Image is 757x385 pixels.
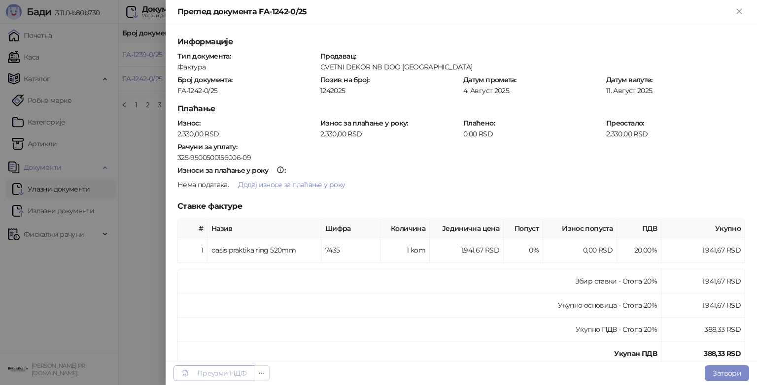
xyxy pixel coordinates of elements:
div: . [176,177,746,192]
strong: Преостало : [606,119,644,128]
td: 1.941,67 RSD [661,293,745,318]
td: Укупно ПДВ - Стопа 20% [178,318,661,342]
th: ПДВ [617,219,661,238]
div: 4. Август 2025. [462,86,603,95]
span: 20,00 % [634,246,657,255]
th: Износ попуста [543,219,617,238]
div: Фактура [176,63,317,71]
strong: Датум валуте : [606,75,653,84]
button: Додај износе за плаћање у року [230,177,353,192]
h5: Информације [177,36,745,48]
th: Укупно [661,219,745,238]
div: 11. Август 2025. [605,86,746,95]
span: Нема података [177,180,228,189]
strong: Број документа : [177,75,232,84]
div: 1242025 [320,86,459,95]
strong: Тип документа : [177,52,231,61]
h5: Плаћање [177,103,745,115]
strong: Продавац : [320,52,356,61]
th: Количина [380,219,430,238]
div: 0,00 RSD [462,129,603,138]
strong: 388,33 RSD [704,349,741,358]
td: 0,00 RSD [543,238,617,262]
button: Затвори [705,365,749,381]
div: 2.330,00 RSD [605,129,746,138]
th: Јединична цена [430,219,504,238]
a: Преузми ПДФ [173,365,254,381]
td: 1 [178,238,207,262]
td: 1.941,67 RSD [430,238,504,262]
div: 325-9500500156006-09 [177,153,745,162]
strong: Рачуни за уплату : [177,142,237,151]
div: 2.330,00 RSD [176,129,317,138]
strong: Позив на број : [320,75,369,84]
td: Збир ставки - Стопа 20% [178,269,661,293]
span: ellipsis [258,370,265,377]
h5: Ставке фактуре [177,200,745,212]
strong: Датум промета : [463,75,516,84]
td: 1 kom [380,238,430,262]
div: Преузми ПДФ [197,369,246,378]
div: Износи за плаћање у року [177,167,269,174]
div: FA-1242-0/25 [176,86,317,95]
th: Шифра [321,219,380,238]
td: 1.941,67 RSD [661,269,745,293]
strong: Износ за плаћање у року : [320,119,408,128]
td: Укупно основица - Стопа 20% [178,293,661,318]
strong: Плаћено : [463,119,495,128]
div: oasis praktika ring 520mm [211,245,317,256]
th: Назив [207,219,321,238]
th: Попуст [504,219,543,238]
div: 2.330,00 RSD [319,129,460,138]
td: 7435 [321,238,380,262]
td: 388,33 RSD [661,318,745,342]
td: 1.941,67 RSD [661,238,745,262]
td: 0% [504,238,543,262]
strong: Укупан ПДВ [614,349,657,358]
th: # [178,219,207,238]
strong: Износ : [177,119,200,128]
strong: : [177,166,285,175]
button: Close [733,6,745,18]
div: Преглед документа FA-1242-0/25 [177,6,733,18]
div: CVETNI DEKOR NB DOO [GEOGRAPHIC_DATA] [320,63,745,71]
